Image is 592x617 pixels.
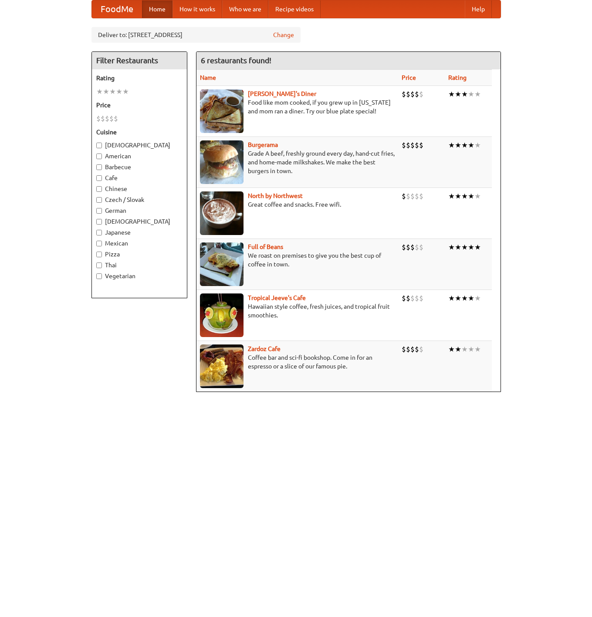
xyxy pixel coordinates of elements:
[461,344,468,354] li: ★
[448,89,455,99] li: ★
[114,114,118,123] li: $
[410,293,415,303] li: $
[116,87,122,96] li: ★
[96,153,102,159] input: American
[468,344,474,354] li: ★
[406,344,410,354] li: $
[468,140,474,150] li: ★
[96,206,183,215] label: German
[248,90,316,97] a: [PERSON_NAME]'s Diner
[406,89,410,99] li: $
[474,293,481,303] li: ★
[96,241,102,246] input: Mexican
[96,230,102,235] input: Japanese
[248,243,283,250] a: Full of Beans
[468,191,474,201] li: ★
[200,302,395,320] p: Hawaiian style coffee, fresh juices, and tropical fruit smoothies.
[96,163,183,171] label: Barbecue
[96,128,183,136] h5: Cuisine
[474,89,481,99] li: ★
[461,293,468,303] li: ★
[402,293,406,303] li: $
[415,242,419,252] li: $
[96,273,102,279] input: Vegetarian
[200,98,395,116] p: Food like mom cooked, if you grew up in [US_STATE] and mom ran a diner. Try our blue plate special!
[406,242,410,252] li: $
[96,143,102,148] input: [DEMOGRAPHIC_DATA]
[96,239,183,248] label: Mexican
[96,272,183,280] label: Vegetarian
[468,293,474,303] li: ★
[142,0,173,18] a: Home
[109,87,116,96] li: ★
[92,0,142,18] a: FoodMe
[96,208,102,214] input: German
[96,87,103,96] li: ★
[461,140,468,150] li: ★
[455,89,461,99] li: ★
[222,0,268,18] a: Who we are
[448,344,455,354] li: ★
[96,174,183,182] label: Cafe
[200,293,244,337] img: jeeves.jpg
[402,191,406,201] li: $
[474,242,481,252] li: ★
[96,74,183,82] h5: Rating
[406,293,410,303] li: $
[406,140,410,150] li: $
[96,262,102,268] input: Thai
[419,344,423,354] li: $
[96,228,183,237] label: Japanese
[105,114,109,123] li: $
[200,191,244,235] img: north.jpg
[406,191,410,201] li: $
[465,0,492,18] a: Help
[448,74,467,81] a: Rating
[96,141,183,150] label: [DEMOGRAPHIC_DATA]
[448,242,455,252] li: ★
[101,114,105,123] li: $
[200,251,395,269] p: We roast on premises to give you the best cup of coffee in town.
[200,200,395,209] p: Great coffee and snacks. Free wifi.
[200,74,216,81] a: Name
[402,242,406,252] li: $
[410,89,415,99] li: $
[455,293,461,303] li: ★
[96,184,183,193] label: Chinese
[96,175,102,181] input: Cafe
[91,27,301,43] div: Deliver to: [STREET_ADDRESS]
[201,56,271,65] ng-pluralize: 6 restaurants found!
[273,31,294,39] a: Change
[474,344,481,354] li: ★
[200,344,244,388] img: zardoz.jpg
[415,140,419,150] li: $
[461,89,468,99] li: ★
[96,219,102,225] input: [DEMOGRAPHIC_DATA]
[96,101,183,109] h5: Price
[248,345,281,352] b: Zardoz Cafe
[248,141,278,148] a: Burgerama
[200,353,395,371] p: Coffee bar and sci-fi bookshop. Come in for an espresso or a slice of our famous pie.
[96,252,102,257] input: Pizza
[448,191,455,201] li: ★
[410,344,415,354] li: $
[122,87,129,96] li: ★
[200,140,244,184] img: burgerama.jpg
[410,242,415,252] li: $
[173,0,222,18] a: How it works
[200,89,244,133] img: sallys.jpg
[109,114,114,123] li: $
[410,140,415,150] li: $
[96,197,102,203] input: Czech / Slovak
[461,191,468,201] li: ★
[96,195,183,204] label: Czech / Slovak
[402,344,406,354] li: $
[415,191,419,201] li: $
[415,344,419,354] li: $
[92,52,187,69] h4: Filter Restaurants
[419,293,423,303] li: $
[448,293,455,303] li: ★
[402,140,406,150] li: $
[415,293,419,303] li: $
